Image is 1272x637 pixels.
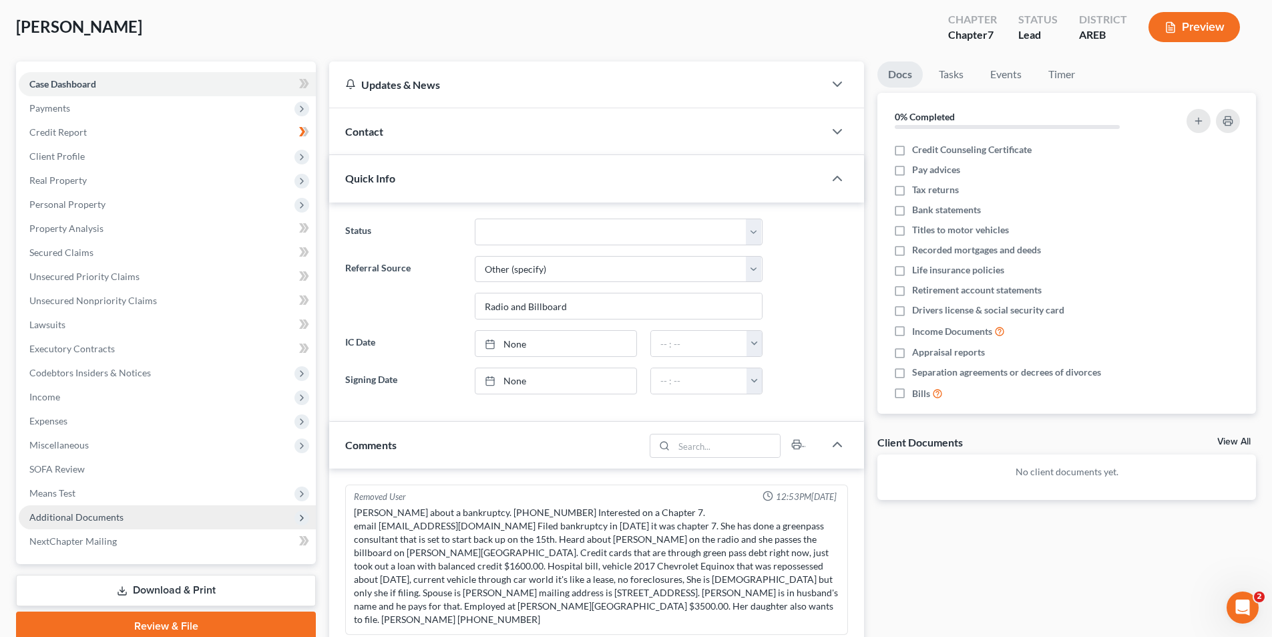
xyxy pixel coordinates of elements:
[29,102,70,114] span: Payments
[948,12,997,27] div: Chapter
[29,78,96,90] span: Case Dashboard
[895,111,955,122] strong: 0% Completed
[345,172,395,184] span: Quick Info
[29,511,124,523] span: Additional Documents
[339,256,467,320] label: Referral Source
[912,223,1009,237] span: Titles to motor vehicles
[29,391,60,402] span: Income
[339,219,467,245] label: Status
[1217,437,1251,447] a: View All
[475,293,762,319] input: Other Referral Source
[345,125,383,138] span: Contact
[912,243,1041,257] span: Recorded mortgages and deeds
[912,203,981,217] span: Bank statements
[651,331,747,356] input: -- : --
[19,529,316,553] a: NextChapter Mailing
[29,463,85,475] span: SOFA Review
[912,325,992,338] span: Income Documents
[19,337,316,361] a: Executory Contracts
[988,28,994,41] span: 7
[29,199,105,210] span: Personal Property
[912,163,960,176] span: Pay advices
[1254,592,1265,602] span: 2
[1148,12,1240,42] button: Preview
[19,457,316,481] a: SOFA Review
[29,247,93,258] span: Secured Claims
[1079,12,1127,27] div: District
[1079,27,1127,43] div: AREB
[29,367,151,378] span: Codebtors Insiders & Notices
[475,331,636,356] a: None
[948,27,997,43] div: Chapter
[912,283,1042,297] span: Retirement account statements
[29,271,140,282] span: Unsecured Priority Claims
[912,387,930,400] span: Bills
[29,174,87,186] span: Real Property
[29,319,65,330] span: Lawsuits
[19,313,316,337] a: Lawsuits
[29,295,157,306] span: Unsecured Nonpriority Claims
[912,346,985,359] span: Appraisal reports
[912,143,1032,156] span: Credit Counseling Certificate
[29,223,103,234] span: Property Analysis
[475,368,636,394] a: None
[912,263,1004,277] span: Life insurance policies
[29,487,75,499] span: Means Test
[345,78,808,92] div: Updates & News
[354,506,839,626] div: [PERSON_NAME] about a bankruptcy. [PHONE_NUMBER] Interested on a Chapter 7. email [EMAIL_ADDRESS]...
[29,439,89,451] span: Miscellaneous
[674,434,781,457] input: Search...
[16,575,316,606] a: Download & Print
[1018,12,1058,27] div: Status
[928,61,974,88] a: Tasks
[29,150,85,162] span: Client Profile
[19,217,316,241] a: Property Analysis
[19,265,316,289] a: Unsecured Priority Claims
[345,438,397,451] span: Comments
[888,465,1245,479] p: No client documents yet.
[29,415,67,426] span: Expenses
[16,17,142,36] span: [PERSON_NAME]
[877,61,923,88] a: Docs
[877,435,963,449] div: Client Documents
[19,241,316,265] a: Secured Claims
[1018,27,1058,43] div: Lead
[651,368,747,394] input: -- : --
[339,368,467,394] label: Signing Date
[912,366,1101,379] span: Separation agreements or decrees of divorces
[912,183,959,197] span: Tax returns
[354,491,406,503] div: Removed User
[980,61,1032,88] a: Events
[912,303,1064,317] span: Drivers license & social security card
[19,72,316,96] a: Case Dashboard
[19,120,316,144] a: Credit Report
[339,330,467,357] label: IC Date
[1227,592,1259,624] iframe: Intercom live chat
[776,491,837,503] span: 12:53PM[DATE]
[29,535,117,547] span: NextChapter Mailing
[29,126,87,138] span: Credit Report
[1038,61,1086,88] a: Timer
[19,289,316,313] a: Unsecured Nonpriority Claims
[29,343,115,354] span: Executory Contracts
